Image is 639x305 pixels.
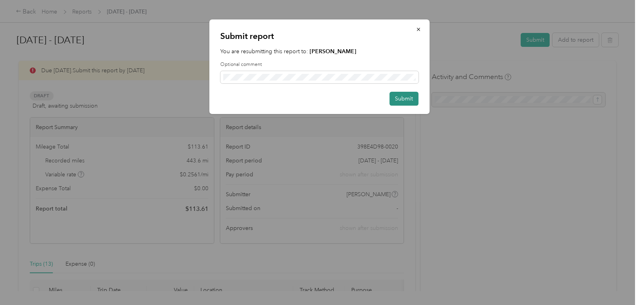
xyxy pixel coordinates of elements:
p: You are resubmitting this report to: [221,47,419,56]
strong: [PERSON_NAME] [310,48,357,55]
p: Submit report [221,31,419,42]
iframe: Everlance-gr Chat Button Frame [595,261,639,305]
button: Submit [390,92,419,106]
label: Optional comment [221,61,419,68]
